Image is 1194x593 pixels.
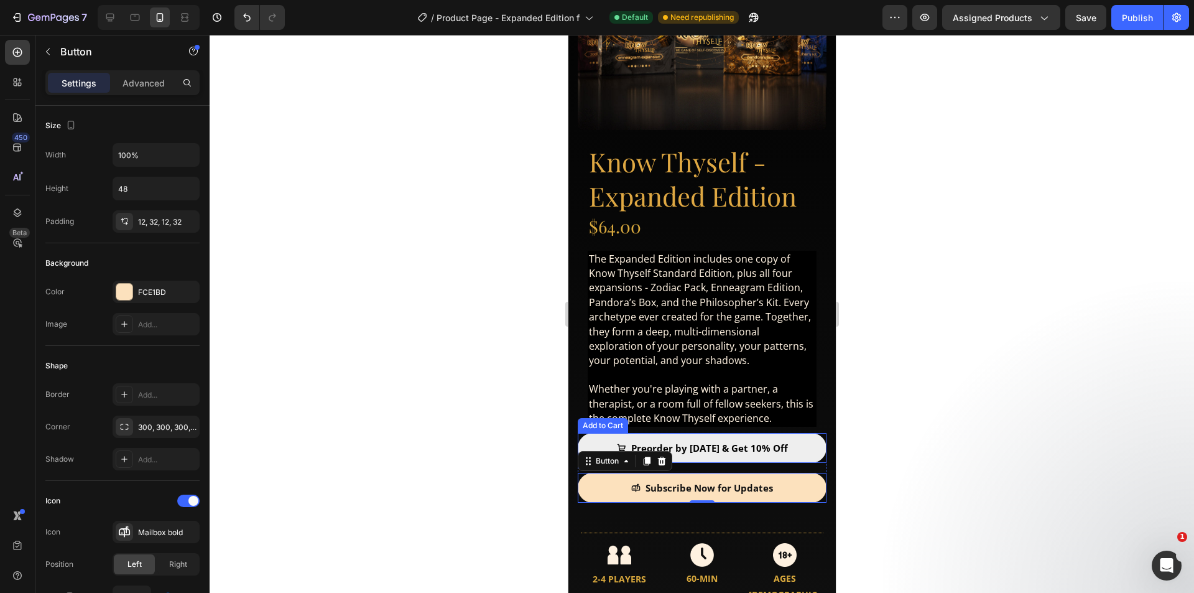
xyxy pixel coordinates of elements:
[45,149,66,161] div: Width
[1111,5,1164,30] button: Publish
[1177,532,1187,542] span: 1
[60,44,166,59] p: Button
[942,5,1060,30] button: Assigned Products
[138,454,197,465] div: Add...
[62,77,96,90] p: Settings
[622,12,648,23] span: Default
[45,216,74,227] div: Padding
[138,422,197,433] div: 300, 300, 300, 300
[123,77,165,90] p: Advanced
[138,319,197,330] div: Add...
[45,286,65,297] div: Color
[1122,11,1153,24] div: Publish
[45,389,70,400] div: Border
[431,11,434,24] span: /
[45,118,78,134] div: Size
[9,228,30,238] div: Beta
[568,35,836,593] iframe: Design area
[234,5,285,30] div: Undo/Redo
[127,559,142,570] span: Left
[113,177,199,200] input: Auto
[670,12,734,23] span: Need republishing
[45,559,73,570] div: Position
[113,144,199,166] input: Auto
[169,559,187,570] span: Right
[138,390,197,401] div: Add...
[138,287,197,298] div: FCE1BD
[1152,551,1182,581] iframe: Intercom live chat
[45,526,60,538] div: Icon
[45,258,88,269] div: Background
[45,360,68,371] div: Shape
[1065,5,1106,30] button: Save
[953,11,1032,24] span: Assigned Products
[12,133,30,142] div: 450
[180,538,252,581] strong: AGES [DEMOGRAPHIC_DATA]+
[1076,12,1096,23] span: Save
[45,421,70,432] div: Corner
[138,527,197,538] div: Mailbox bold
[45,319,67,330] div: Image
[5,5,93,30] button: 7
[437,11,580,24] span: Product Page - Expanded Edition f
[45,183,68,194] div: Height
[45,454,74,465] div: Shadow
[138,217,197,228] div: 12, 32, 12, 32
[81,10,87,25] p: 7
[45,495,60,507] div: Icon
